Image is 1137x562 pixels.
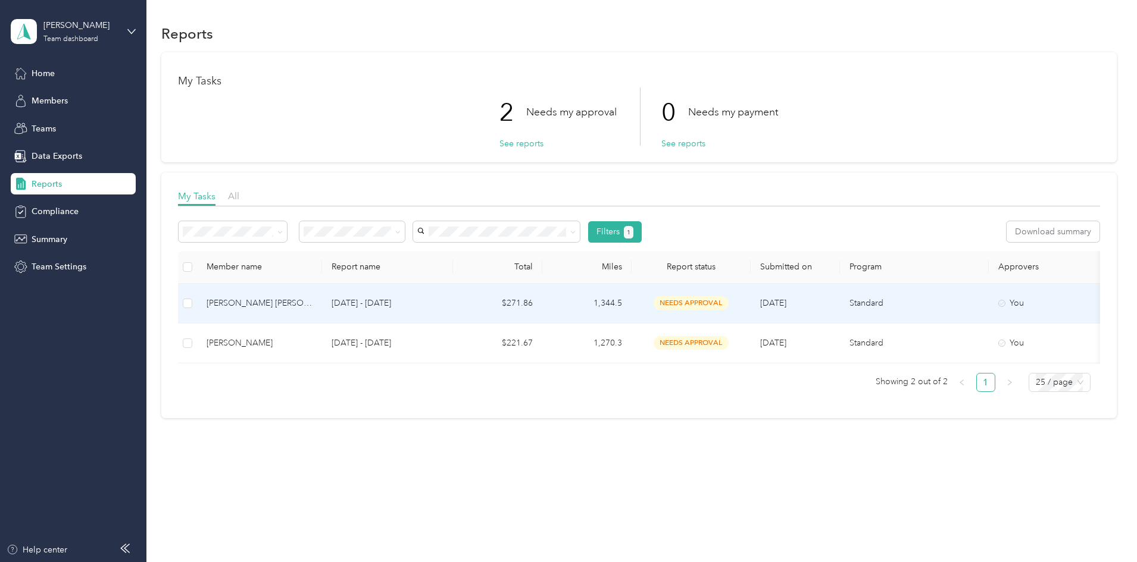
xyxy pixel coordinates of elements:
[332,337,443,350] p: [DATE] - [DATE]
[840,324,989,363] td: Standard
[840,284,989,324] td: Standard
[322,251,453,284] th: Report name
[43,36,98,43] div: Team dashboard
[526,105,617,120] p: Needs my approval
[1007,221,1099,242] button: Download summary
[161,27,213,40] h1: Reports
[32,205,79,218] span: Compliance
[228,190,239,202] span: All
[1029,373,1091,392] div: Page Size
[542,284,632,324] td: 1,344.5
[588,221,642,243] button: Filters1
[207,337,313,350] div: [PERSON_NAME]
[207,297,313,310] div: [PERSON_NAME] [PERSON_NAME]
[32,233,67,246] span: Summary
[552,262,622,272] div: Miles
[989,251,1108,284] th: Approvers
[661,87,688,137] p: 0
[207,262,313,272] div: Member name
[1070,495,1137,562] iframe: Everlance-gr Chat Button Frame
[998,297,1098,310] div: You
[1000,373,1019,392] li: Next Page
[849,297,979,310] p: Standard
[1036,373,1083,391] span: 25 / page
[976,373,995,392] li: 1
[463,262,533,272] div: Total
[624,226,634,238] button: 1
[977,373,995,391] a: 1
[32,67,55,80] span: Home
[760,338,786,348] span: [DATE]
[197,251,322,284] th: Member name
[688,105,778,120] p: Needs my payment
[32,260,86,273] span: Team Settings
[32,178,62,190] span: Reports
[952,373,972,392] button: left
[7,544,67,556] button: Help center
[661,137,705,150] button: See reports
[1006,379,1013,386] span: right
[178,75,1100,87] h1: My Tasks
[641,262,741,272] span: Report status
[32,150,82,162] span: Data Exports
[1000,373,1019,392] button: right
[453,324,542,363] td: $221.67
[958,379,966,386] span: left
[654,336,729,350] span: needs approval
[32,123,56,135] span: Teams
[751,251,840,284] th: Submitted on
[627,227,630,238] span: 1
[876,373,948,391] span: Showing 2 out of 2
[499,87,526,137] p: 2
[178,190,215,202] span: My Tasks
[332,297,443,310] p: [DATE] - [DATE]
[840,251,989,284] th: Program
[952,373,972,392] li: Previous Page
[654,296,729,310] span: needs approval
[32,95,68,107] span: Members
[499,137,543,150] button: See reports
[453,284,542,324] td: $271.86
[760,298,786,308] span: [DATE]
[43,19,118,32] div: [PERSON_NAME]
[998,337,1098,350] div: You
[542,324,632,363] td: 1,270.3
[849,337,979,350] p: Standard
